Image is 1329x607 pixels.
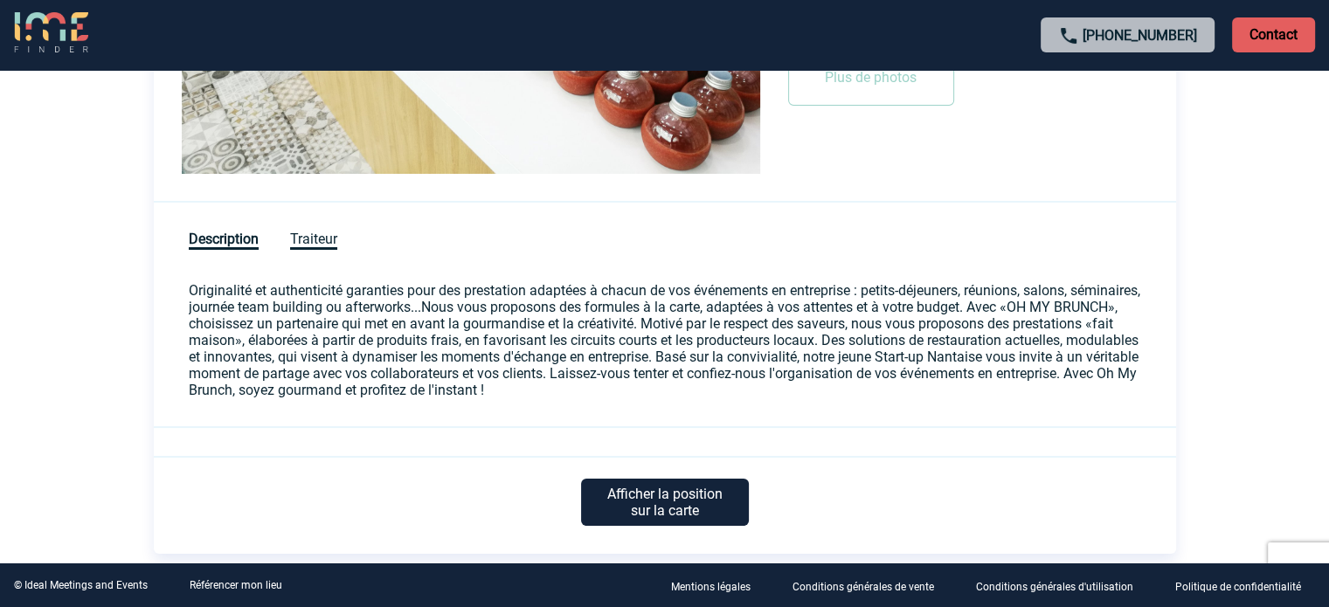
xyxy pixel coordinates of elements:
div: © Ideal Meetings and Events [14,579,148,591]
p: Originalité et authenticité garanties pour des prestation adaptées à chacun de vos événements en ... [189,282,1141,398]
p: Politique de confidentialité [1175,581,1301,593]
a: Référencer mon lieu [190,579,282,591]
span: Traiteur [290,231,337,250]
a: [PHONE_NUMBER] [1083,27,1197,44]
button: Plus de photos [788,49,954,106]
a: Politique de confidentialité [1161,577,1329,594]
a: Conditions générales d'utilisation [962,577,1161,594]
p: Contact [1232,17,1315,52]
span: Description [189,231,259,250]
p: Conditions générales de vente [793,581,934,593]
a: Conditions générales de vente [779,577,962,594]
p: Conditions générales d'utilisation [976,581,1133,593]
a: Mentions légales [657,577,779,594]
p: Afficher la position sur la carte [581,479,749,526]
img: call-24-px.png [1058,25,1079,46]
p: Mentions légales [671,581,751,593]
